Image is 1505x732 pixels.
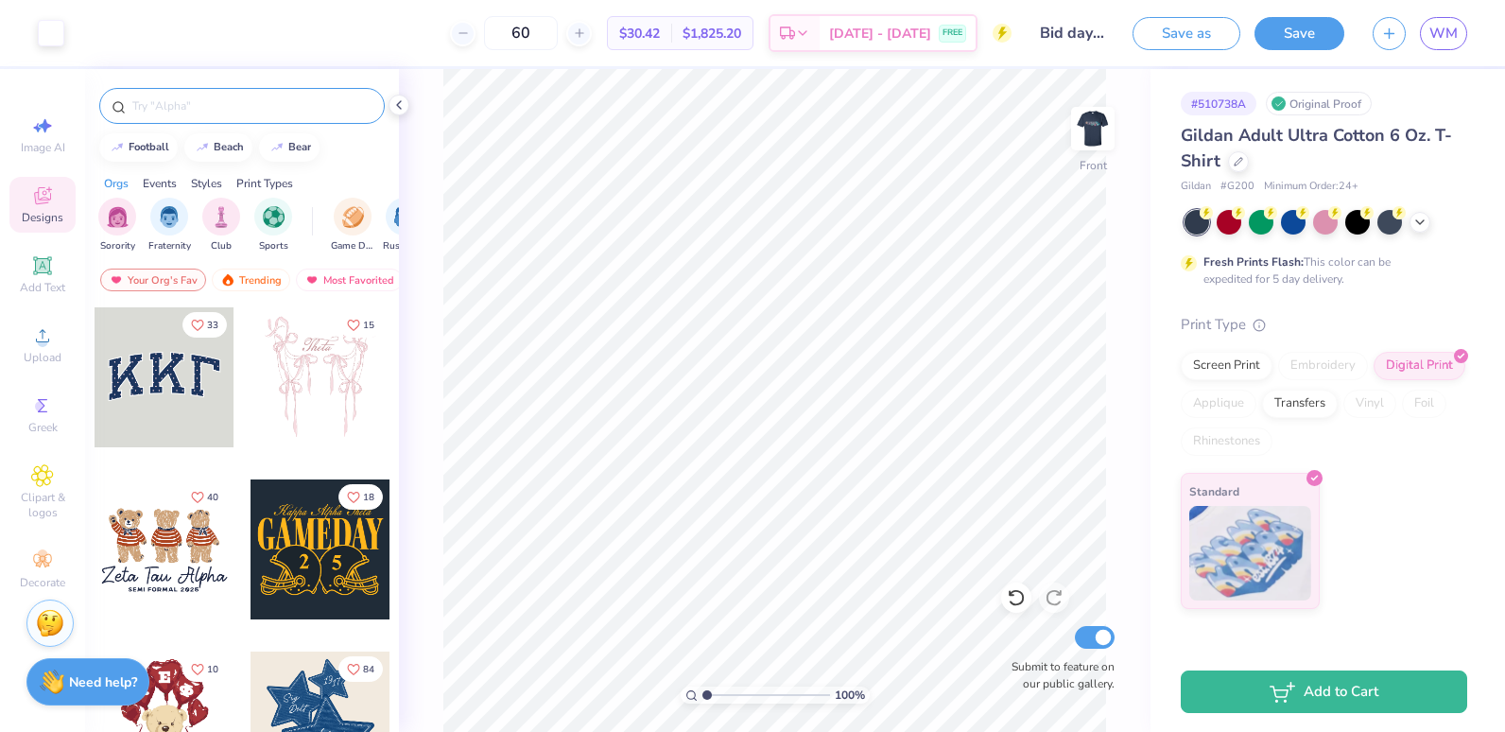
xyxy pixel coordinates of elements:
[207,493,218,502] span: 40
[1080,157,1107,174] div: Front
[129,142,169,152] div: football
[363,493,374,502] span: 18
[130,96,372,115] input: Try "Alpha"
[331,198,374,253] div: filter for Game Day
[1181,314,1467,336] div: Print Type
[383,239,426,253] span: Rush & Bid
[1189,506,1311,601] img: Standard
[288,142,311,152] div: bear
[104,175,129,192] div: Orgs
[100,269,206,291] div: Your Org's Fav
[394,206,416,228] img: Rush & Bid Image
[484,16,558,50] input: – –
[259,133,320,162] button: bear
[383,198,426,253] div: filter for Rush & Bid
[338,484,383,510] button: Like
[254,198,292,253] button: filter button
[1220,179,1254,195] span: # G200
[1266,92,1372,115] div: Original Proof
[1343,390,1396,418] div: Vinyl
[1264,179,1358,195] span: Minimum Order: 24 +
[9,490,76,520] span: Clipart & logos
[263,206,285,228] img: Sports Image
[148,198,191,253] div: filter for Fraternity
[1181,92,1256,115] div: # 510738A
[99,133,178,162] button: football
[829,24,931,44] span: [DATE] - [DATE]
[148,198,191,253] button: filter button
[1420,17,1467,50] a: WM
[304,273,320,287] img: most_fav.gif
[184,133,252,162] button: beach
[1402,390,1446,418] div: Foil
[107,206,129,228] img: Sorority Image
[182,656,227,682] button: Like
[24,350,61,365] span: Upload
[269,142,285,153] img: trend_line.gif
[835,687,865,704] span: 100 %
[202,198,240,253] div: filter for Club
[1262,390,1338,418] div: Transfers
[207,321,218,330] span: 33
[331,198,374,253] button: filter button
[211,206,232,228] img: Club Image
[214,142,244,152] div: beach
[100,239,135,253] span: Sorority
[363,321,374,330] span: 15
[1203,253,1436,288] div: This color can be expedited for 5 day delivery.
[1181,352,1272,380] div: Screen Print
[1181,390,1256,418] div: Applique
[1189,481,1239,501] span: Standard
[1181,124,1452,172] span: Gildan Adult Ultra Cotton 6 Oz. T-Shirt
[1254,17,1344,50] button: Save
[1278,352,1368,380] div: Embroidery
[191,175,222,192] div: Styles
[159,206,180,228] img: Fraternity Image
[21,140,65,155] span: Image AI
[148,239,191,253] span: Fraternity
[143,175,177,192] div: Events
[98,198,136,253] div: filter for Sorority
[1001,658,1115,692] label: Submit to feature on our public gallery.
[943,26,962,40] span: FREE
[1203,254,1304,270] strong: Fresh Prints Flash:
[1181,427,1272,456] div: Rhinestones
[182,484,227,510] button: Like
[182,312,227,338] button: Like
[20,575,65,590] span: Decorate
[211,239,232,253] span: Club
[383,198,426,253] button: filter button
[195,142,210,153] img: trend_line.gif
[69,673,137,691] strong: Need help?
[1026,14,1118,52] input: Untitled Design
[619,24,660,44] span: $30.42
[331,239,374,253] span: Game Day
[296,269,403,291] div: Most Favorited
[1181,671,1467,713] button: Add to Cart
[1181,179,1211,195] span: Gildan
[207,665,218,674] span: 10
[254,198,292,253] div: filter for Sports
[342,206,364,228] img: Game Day Image
[1133,17,1240,50] button: Save as
[220,273,235,287] img: trending.gif
[28,420,58,435] span: Greek
[683,24,741,44] span: $1,825.20
[338,312,383,338] button: Like
[236,175,293,192] div: Print Types
[109,273,124,287] img: most_fav.gif
[98,198,136,253] button: filter button
[1074,110,1112,148] img: Front
[259,239,288,253] span: Sports
[1429,23,1458,44] span: WM
[363,665,374,674] span: 84
[1374,352,1465,380] div: Digital Print
[22,210,63,225] span: Designs
[338,656,383,682] button: Like
[202,198,240,253] button: filter button
[20,280,65,295] span: Add Text
[212,269,290,291] div: Trending
[110,142,125,153] img: trend_line.gif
